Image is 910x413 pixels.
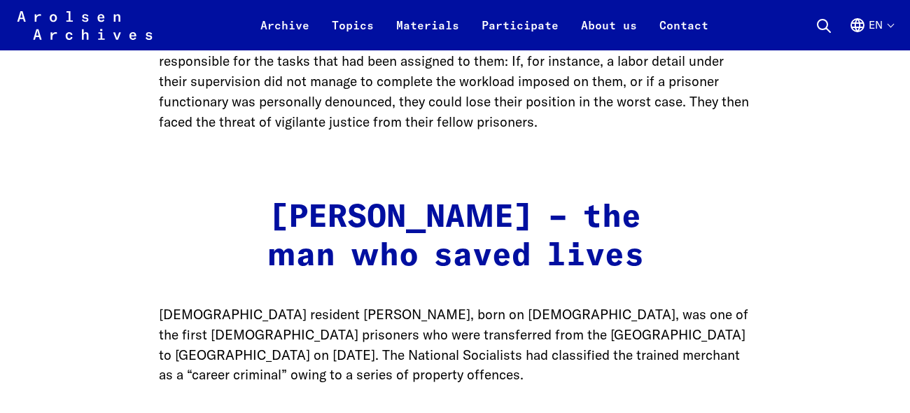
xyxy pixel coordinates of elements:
[648,17,720,50] a: Contact
[321,17,385,50] a: Topics
[470,17,570,50] a: Participate
[849,17,893,50] button: English, language selection
[249,8,720,42] nav: Primary
[267,202,644,272] strong: [PERSON_NAME] – the man who saved lives
[249,17,321,50] a: Archive
[159,304,751,385] p: [DEMOGRAPHIC_DATA] resident [PERSON_NAME], born on [DEMOGRAPHIC_DATA], was one of the first [DEMO...
[570,17,648,50] a: About us
[385,17,470,50] a: Materials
